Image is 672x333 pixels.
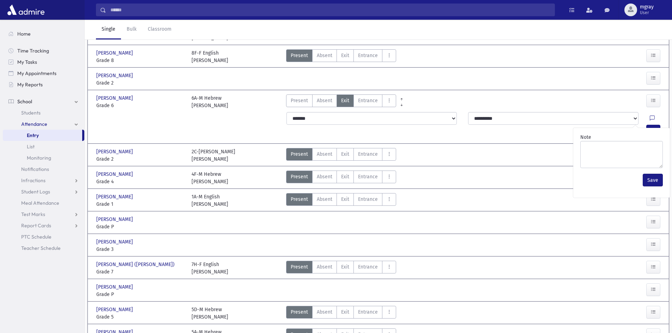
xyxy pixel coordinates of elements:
[27,143,35,150] span: List
[291,263,308,271] span: Present
[96,223,184,230] span: Grade P
[6,3,46,17] img: AdmirePro
[3,45,84,56] a: Time Tracking
[317,150,332,158] span: Absent
[96,94,134,102] span: [PERSON_NAME]
[96,102,184,109] span: Grade 6
[317,97,332,104] span: Absent
[3,186,84,197] a: Student Logs
[21,121,47,127] span: Attendance
[291,97,308,104] span: Present
[96,148,134,155] span: [PERSON_NAME]
[640,10,654,16] span: User
[317,196,332,203] span: Absent
[640,4,654,10] span: mgray
[358,97,378,104] span: Entrance
[3,107,84,118] a: Students
[96,178,184,185] span: Grade 4
[21,222,51,229] span: Report Cards
[317,173,332,180] span: Absent
[192,306,228,321] div: 5D-M Hebrew [PERSON_NAME]
[341,150,349,158] span: Exit
[3,209,84,220] a: Test Marks
[286,306,396,321] div: AttTypes
[286,193,396,208] div: AttTypes
[96,171,134,178] span: [PERSON_NAME]
[96,283,134,291] span: [PERSON_NAME]
[192,193,228,208] div: 1A-M English [PERSON_NAME]
[96,306,134,313] span: [PERSON_NAME]
[96,238,134,246] span: [PERSON_NAME]
[341,173,349,180] span: Exit
[3,130,82,141] a: Entry
[3,141,84,152] a: List
[291,196,308,203] span: Present
[21,177,46,184] span: Infractions
[17,31,31,37] span: Home
[96,201,184,208] span: Grade 1
[96,49,134,57] span: [PERSON_NAME]
[96,79,184,87] span: Grade 2
[3,242,84,254] a: Teacher Schedule
[3,152,84,164] a: Monitoring
[142,20,177,39] a: Classroom
[317,52,332,59] span: Absent
[96,246,184,253] span: Grade 3
[286,94,396,109] div: AttTypes
[106,4,555,16] input: Search
[17,48,49,54] span: Time Tracking
[3,164,84,175] a: Notifications
[3,96,84,107] a: School
[121,20,142,39] a: Bulk
[27,155,51,161] span: Monitoring
[96,216,134,223] span: [PERSON_NAME]
[291,52,308,59] span: Present
[21,166,49,172] span: Notifications
[192,261,228,276] div: 7H-F English [PERSON_NAME]
[21,189,50,195] span: Student Logs
[192,94,228,109] div: 6A-M Hebrew [PERSON_NAME]
[286,49,396,64] div: AttTypes
[3,79,84,90] a: My Reports
[291,173,308,180] span: Present
[21,211,45,217] span: Test Marks
[291,308,308,316] span: Present
[3,231,84,242] a: PTC Schedule
[341,97,349,104] span: Exit
[3,118,84,130] a: Attendance
[17,70,56,76] span: My Appointments
[96,155,184,163] span: Grade 2
[341,196,349,203] span: Exit
[96,193,134,201] span: [PERSON_NAME]
[21,200,59,206] span: Meal Attendance
[317,308,332,316] span: Absent
[3,197,84,209] a: Meal Attendance
[27,132,39,138] span: Entry
[286,171,396,185] div: AttTypes
[192,148,235,163] div: 2C-[PERSON_NAME] [PERSON_NAME]
[96,72,134,79] span: [PERSON_NAME]
[21,245,61,251] span: Teacher Schedule
[3,28,84,39] a: Home
[17,59,37,65] span: My Tasks
[3,220,84,231] a: Report Cards
[96,261,176,268] span: [PERSON_NAME] ([PERSON_NAME])
[317,263,332,271] span: Absent
[96,20,121,39] a: Single
[96,313,184,321] span: Grade 5
[17,98,32,105] span: School
[3,68,84,79] a: My Appointments
[358,150,378,158] span: Entrance
[3,175,84,186] a: Infractions
[286,261,396,276] div: AttTypes
[3,56,84,68] a: My Tasks
[192,49,228,64] div: 8F-F English [PERSON_NAME]
[286,148,396,163] div: AttTypes
[580,134,591,141] label: Note
[341,263,349,271] span: Exit
[358,52,378,59] span: Entrance
[21,110,41,116] span: Students
[358,308,378,316] span: Entrance
[341,308,349,316] span: Exit
[341,52,349,59] span: Exit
